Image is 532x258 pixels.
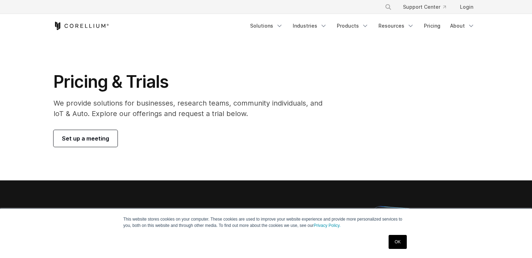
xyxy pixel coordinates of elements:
a: Solutions [246,20,287,32]
a: Set up a meeting [54,130,118,147]
a: Corellium Home [54,22,109,30]
a: Privacy Policy. [314,223,341,228]
a: Industries [289,20,331,32]
a: Support Center [397,1,452,13]
a: OK [389,235,406,249]
a: Pricing [420,20,445,32]
span: Set up a meeting [62,134,109,143]
p: This website stores cookies on your computer. These cookies are used to improve your website expe... [123,216,409,229]
p: We provide solutions for businesses, research teams, community individuals, and IoT & Auto. Explo... [54,98,332,119]
div: Navigation Menu [246,20,479,32]
a: Resources [374,20,418,32]
a: About [446,20,479,32]
a: Login [454,1,479,13]
a: Products [333,20,373,32]
div: Navigation Menu [376,1,479,13]
button: Search [382,1,395,13]
h1: Pricing & Trials [54,71,332,92]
